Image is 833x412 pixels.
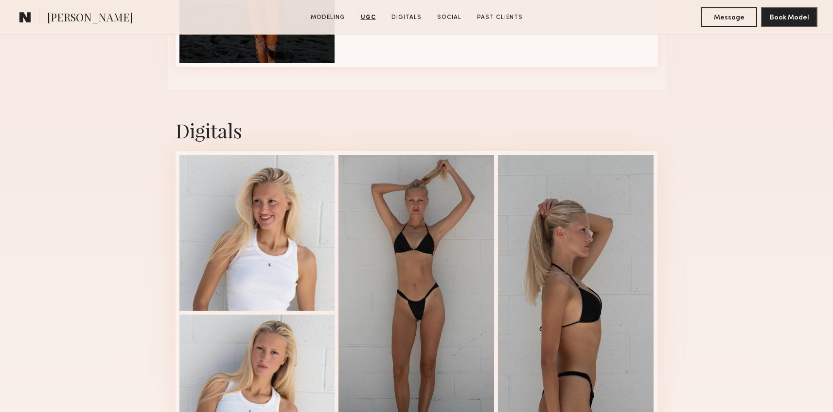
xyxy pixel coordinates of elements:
[388,13,425,22] a: Digitals
[761,7,817,27] button: Book Model
[176,117,658,143] div: Digitals
[473,13,527,22] a: Past Clients
[357,13,380,22] a: UGC
[701,7,757,27] button: Message
[761,13,817,21] a: Book Model
[433,13,465,22] a: Social
[47,10,133,27] span: [PERSON_NAME]
[307,13,349,22] a: Modeling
